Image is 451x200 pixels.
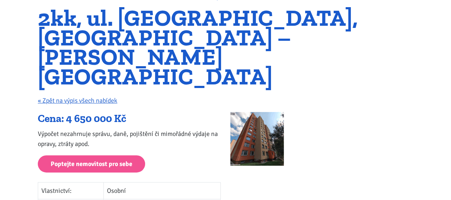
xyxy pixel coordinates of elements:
h1: 2kk, ul. [GEOGRAPHIC_DATA], [GEOGRAPHIC_DATA] – [PERSON_NAME][GEOGRAPHIC_DATA] [38,8,413,86]
a: « Zpět na výpis všech nabídek [38,97,117,104]
div: Cena: 4 650 000 Kč [38,112,221,126]
a: Poptejte nemovitost pro sebe [38,155,145,173]
td: Osobní [103,182,220,199]
p: Výpočet nezahrnuje správu, daně, pojištění či mimořádné výdaje na opravy, ztráty apod. [38,129,221,149]
td: Vlastnictví: [38,182,104,199]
